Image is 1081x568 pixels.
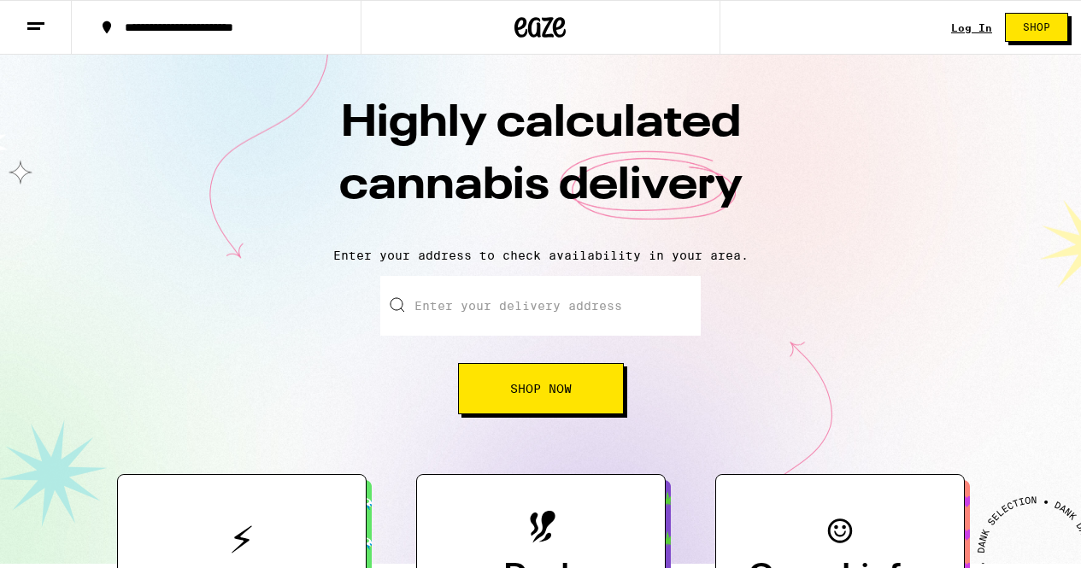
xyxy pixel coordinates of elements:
button: Shop Now [458,363,624,414]
input: Enter your delivery address [380,276,701,336]
h1: Highly calculated cannabis delivery [242,93,840,235]
a: Shop [992,13,1081,42]
button: Shop [1005,13,1068,42]
span: Shop Now [510,383,572,395]
p: Enter your address to check availability in your area. [17,249,1064,262]
span: Shop [1023,22,1050,32]
a: Log In [951,22,992,33]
